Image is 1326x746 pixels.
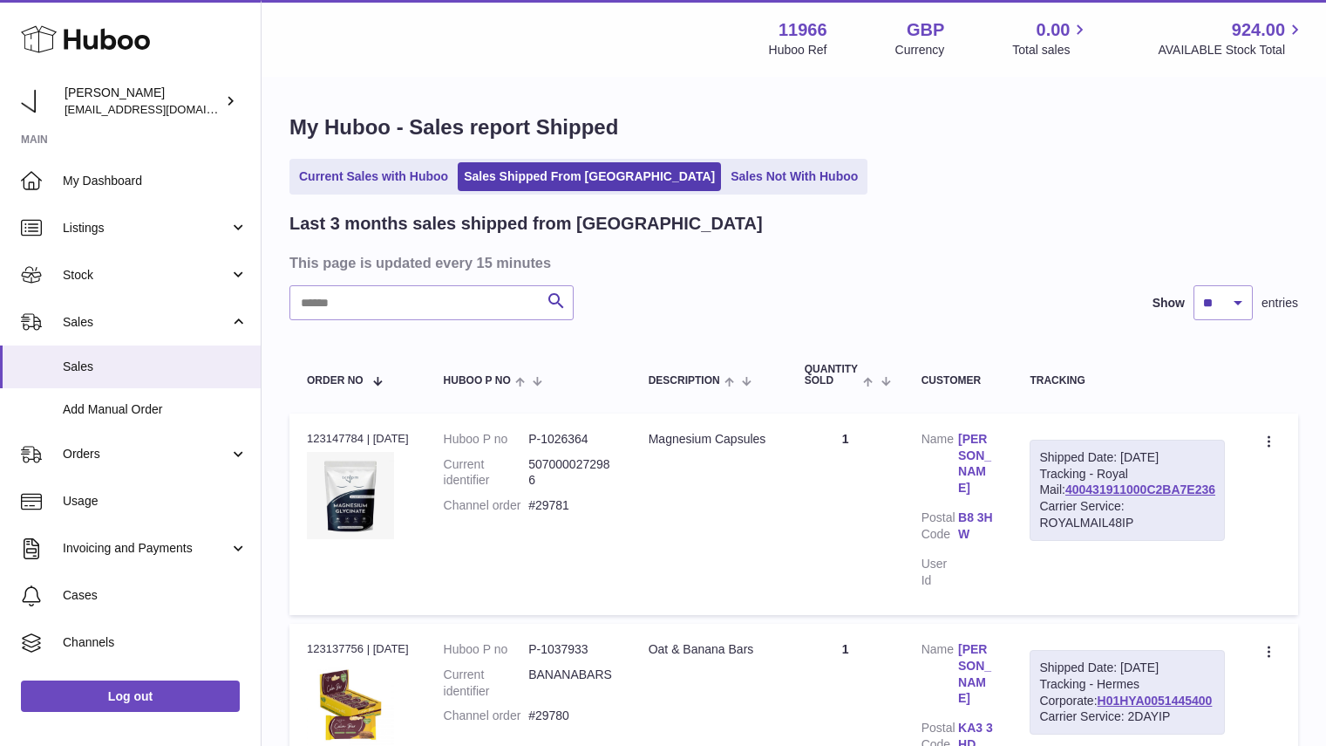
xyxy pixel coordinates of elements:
[307,641,409,657] div: 123137756 | [DATE]
[528,497,614,514] dd: #29781
[958,641,995,708] a: [PERSON_NAME]
[444,708,529,724] dt: Channel order
[444,641,529,658] dt: Huboo P no
[958,431,995,497] a: [PERSON_NAME]
[769,42,827,58] div: Huboo Ref
[779,18,827,42] strong: 11966
[65,85,221,118] div: [PERSON_NAME]
[528,708,614,724] dd: #29780
[1012,42,1090,58] span: Total sales
[907,18,944,42] strong: GBP
[458,162,721,191] a: Sales Shipped From [GEOGRAPHIC_DATA]
[444,667,529,700] dt: Current identifier
[921,431,958,502] dt: Name
[787,414,904,615] td: 1
[63,359,248,375] span: Sales
[289,113,1298,141] h1: My Huboo - Sales report Shipped
[1158,42,1305,58] span: AVAILABLE Stock Total
[1039,449,1215,466] div: Shipped Date: [DATE]
[1098,694,1213,708] a: H01HYA0051445400
[63,401,248,418] span: Add Manual Order
[1030,440,1225,541] div: Tracking - Royal Mail:
[1030,375,1225,387] div: Tracking
[1232,18,1285,42] span: 924.00
[805,364,860,387] span: Quantity Sold
[21,88,47,114] img: info@tenpm.co
[63,173,248,189] span: My Dashboard
[1065,483,1215,496] a: 400431911000C2BA7E236
[1158,18,1305,58] a: 924.00 AVAILABLE Stock Total
[307,375,364,387] span: Order No
[1012,18,1090,58] a: 0.00 Total sales
[289,212,763,236] h2: Last 3 months sales shipped from [GEOGRAPHIC_DATA]
[63,446,229,462] span: Orders
[921,375,996,387] div: Customer
[1039,660,1215,676] div: Shipped Date: [DATE]
[1039,708,1215,725] div: Carrier Service: 2DAYIP
[528,641,614,658] dd: P-1037933
[724,162,864,191] a: Sales Not With Huboo
[307,452,394,539] img: 1734951587.jpg
[528,667,614,700] dd: BANANABARS
[307,431,409,447] div: 123147784 | [DATE]
[1030,650,1225,736] div: Tracking - Hermes Corporate:
[1039,498,1215,531] div: Carrier Service: ROYALMAIL48IP
[1037,18,1071,42] span: 0.00
[528,456,614,489] dd: 5070000272986
[649,375,720,387] span: Description
[958,510,995,543] a: B8 3HW
[289,253,1294,272] h3: This page is updated every 15 minutes
[649,641,770,658] div: Oat & Banana Bars
[1153,295,1185,311] label: Show
[921,556,958,589] dt: User Id
[1261,295,1298,311] span: entries
[63,587,248,604] span: Cases
[444,375,511,387] span: Huboo P no
[63,540,229,557] span: Invoicing and Payments
[895,42,945,58] div: Currency
[649,431,770,448] div: Magnesium Capsules
[444,456,529,489] dt: Current identifier
[63,634,248,651] span: Channels
[921,641,958,712] dt: Name
[528,431,614,448] dd: P-1026364
[444,497,529,514] dt: Channel order
[63,314,229,331] span: Sales
[63,493,248,510] span: Usage
[63,267,229,284] span: Stock
[444,431,529,448] dt: Huboo P no
[293,162,454,191] a: Current Sales with Huboo
[63,220,229,236] span: Listings
[65,102,256,116] span: [EMAIL_ADDRESS][DOMAIN_NAME]
[21,681,240,712] a: Log out
[921,510,958,547] dt: Postal Code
